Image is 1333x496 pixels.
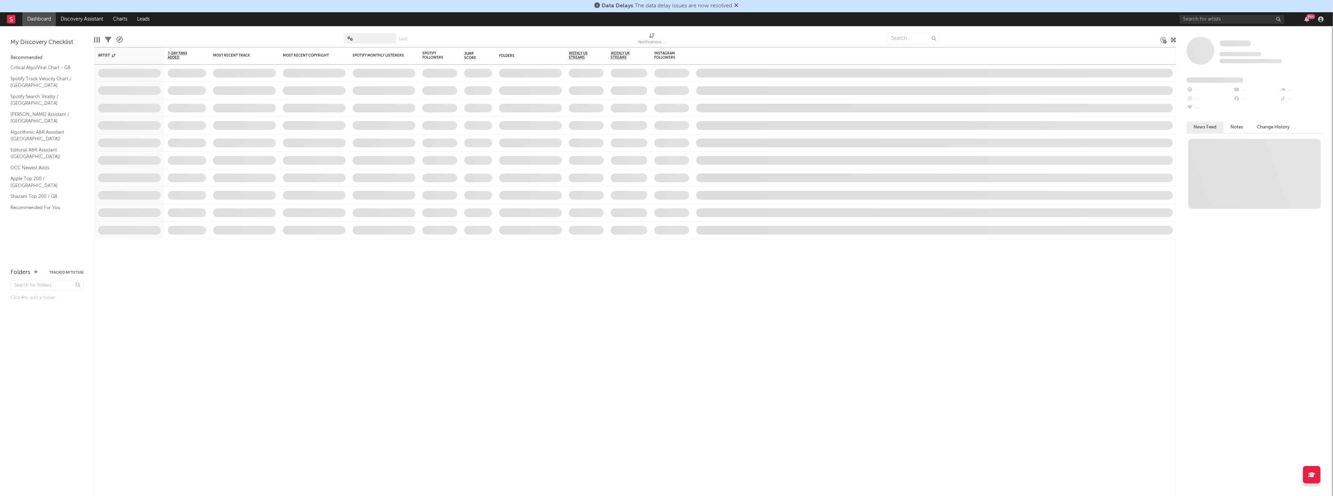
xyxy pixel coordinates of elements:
button: 99+ [1304,16,1309,22]
a: Recommended For You [10,204,77,212]
div: Artist [98,53,150,58]
a: Editorial A&R Assistant ([GEOGRAPHIC_DATA]) [10,146,77,161]
button: Change History [1250,121,1297,133]
div: My Discovery Checklist [10,38,84,47]
span: Tracking Since: [DATE] [1220,52,1262,56]
button: News Feed [1187,121,1223,133]
span: Weekly US Streams [569,51,593,60]
div: Folders [10,268,30,277]
div: Filters [105,30,111,50]
div: -- [1233,95,1279,104]
div: Instagram Followers [654,51,679,60]
a: Apple Top 200 / [GEOGRAPHIC_DATA] [10,175,77,189]
a: Shazam Top 200 / GB [10,193,77,200]
a: Spotify Search Virality / [GEOGRAPHIC_DATA] [10,93,77,107]
span: Some Artist [1220,40,1251,46]
input: Search... [887,33,940,44]
div: 99 + [1306,14,1315,19]
div: -- [1187,104,1233,113]
span: Weekly UK Streams [611,51,637,60]
a: OCC Newest Adds [10,164,77,172]
a: [PERSON_NAME] Assistant / [GEOGRAPHIC_DATA] [10,111,77,125]
div: Most Recent Copyright [283,53,335,58]
input: Search for artists [1180,15,1284,24]
div: Recommended [10,54,84,62]
span: Data Delays [602,3,633,9]
div: Notifications (Artist) [638,38,666,47]
input: Search for folders... [10,280,84,290]
a: Algorithmic A&R Assistant ([GEOGRAPHIC_DATA]) [10,128,77,143]
div: Folders [499,54,551,58]
div: A&R Pipeline [116,30,123,50]
button: Save [399,37,408,41]
div: -- [1187,86,1233,95]
span: Dismiss [735,3,739,9]
span: 7-Day Fans Added [168,51,196,60]
div: Click to add a folder. [10,294,84,302]
div: Spotify Followers [422,51,447,60]
div: -- [1233,86,1279,95]
div: Edit Columns [94,30,100,50]
a: Critical Algo/Viral Chart - GB [10,64,77,72]
a: Spotify Track Velocity Chart / [GEOGRAPHIC_DATA] [10,75,77,89]
div: Jump Score [464,52,482,60]
div: -- [1280,86,1326,95]
a: Discovery Assistant [56,12,108,26]
div: Most Recent Track [213,53,265,58]
a: Charts [108,12,132,26]
a: Some Artist [1220,40,1251,47]
div: -- [1187,95,1233,104]
a: Dashboard [22,12,56,26]
button: Tracked Artists(6) [49,271,84,274]
div: -- [1280,95,1326,104]
a: Leads [132,12,155,26]
button: Notes [1223,121,1250,133]
div: Notifications (Artist) [638,30,666,50]
span: : The data delay issues are now resolved [602,3,732,9]
span: Fans Added by Platform [1187,77,1243,83]
span: 0 fans last week [1220,59,1282,63]
div: Spotify Monthly Listeners [353,53,405,58]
